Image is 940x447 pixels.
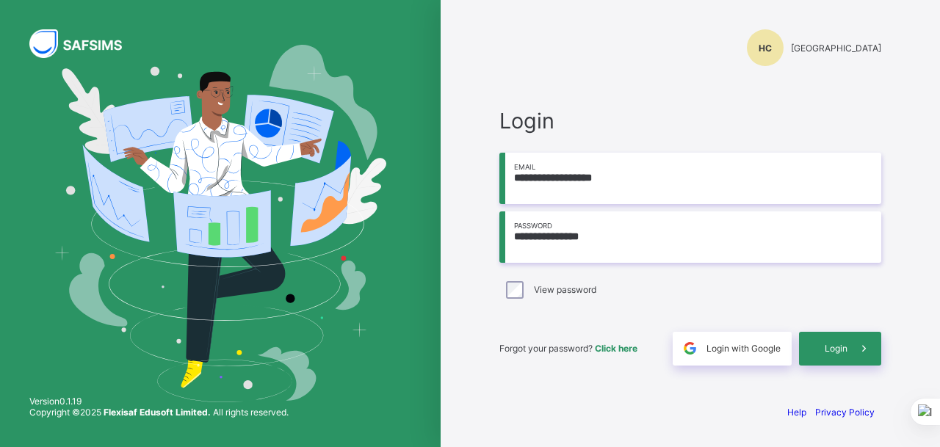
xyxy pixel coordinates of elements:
[534,284,596,295] label: View password
[54,45,387,402] img: Hero Image
[825,343,847,354] span: Login
[29,29,140,58] img: SAFSIMS Logo
[706,343,781,354] span: Login with Google
[29,396,289,407] span: Version 0.1.19
[815,407,875,418] a: Privacy Policy
[681,340,698,357] img: google.396cfc9801f0270233282035f929180a.svg
[499,343,637,354] span: Forgot your password?
[759,43,772,54] span: HC
[787,407,806,418] a: Help
[29,407,289,418] span: Copyright © 2025 All rights reserved.
[499,108,881,134] span: Login
[104,407,211,418] strong: Flexisaf Edusoft Limited.
[595,343,637,354] a: Click here
[791,43,881,54] span: [GEOGRAPHIC_DATA]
